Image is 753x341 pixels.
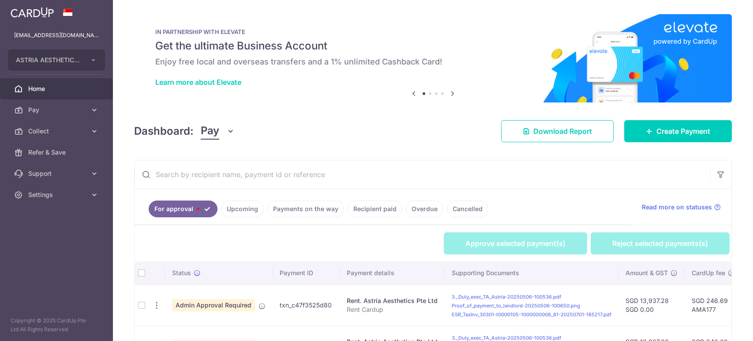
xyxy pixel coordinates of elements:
[135,160,710,189] input: Search by recipient name, payment id or reference
[172,299,255,311] span: Admin Approval Required
[201,123,219,140] span: Pay
[445,261,618,284] th: Supporting Documents
[172,269,191,277] span: Status
[624,120,732,142] a: Create Payment
[8,49,105,71] button: ASTRIA AESTHETICS PTE. LTD.
[28,190,86,199] span: Settings
[155,78,241,87] a: Learn more about Elevate
[626,269,668,277] span: Amount & GST
[28,84,86,93] span: Home
[452,303,580,309] a: Proof_of_payment_to_landlord-20250506-100650.png
[14,31,99,40] p: [EMAIL_ADDRESS][DOMAIN_NAME]
[406,201,443,217] a: Overdue
[28,127,86,136] span: Collect
[642,203,712,212] span: Read more on statuses
[155,28,711,35] p: IN PARTNERSHIP WITH ELEVATE
[340,261,445,284] th: Payment details
[155,39,711,53] h5: Get the ultimate Business Account
[273,261,340,284] th: Payment ID
[134,14,732,102] img: Renovation banner
[155,57,711,67] h6: Enjoy free local and overseas transfers and a 1% unlimited Cashback Card!
[267,201,344,217] a: Payments on the way
[28,106,86,114] span: Pay
[221,201,264,217] a: Upcoming
[11,7,54,18] img: CardUp
[452,294,561,300] a: 3._Duly_exec_TA_Astria-20250506-100536.pdf
[347,296,438,305] div: Rent. Astria Aesthetics Pte Ltd
[685,284,742,326] td: SGD 246.69 AMA177
[452,335,561,341] a: 3._Duly_exec_TA_Astria-20250506-100536.pdf
[273,284,340,326] td: txn_c47f3525d80
[447,201,488,217] a: Cancelled
[134,123,194,139] h4: Dashboard:
[16,56,81,64] span: ASTRIA AESTHETICS PTE. LTD.
[201,123,235,140] button: Pay
[533,126,592,136] span: Download Report
[692,269,725,277] span: CardUp fee
[501,120,614,142] a: Download Report
[28,148,86,157] span: Refer & Save
[348,201,402,217] a: Recipient paid
[28,169,86,178] span: Support
[149,201,217,217] a: For approval
[656,126,710,136] span: Create Payment
[347,305,438,314] p: Rent Cardup
[618,284,685,326] td: SGD 13,937.28 SGD 0.00
[452,311,611,318] a: ESR_TaxInv_30301-t0000105-1000000006_81-20250701-185217.pdf
[642,203,721,212] a: Read more on statuses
